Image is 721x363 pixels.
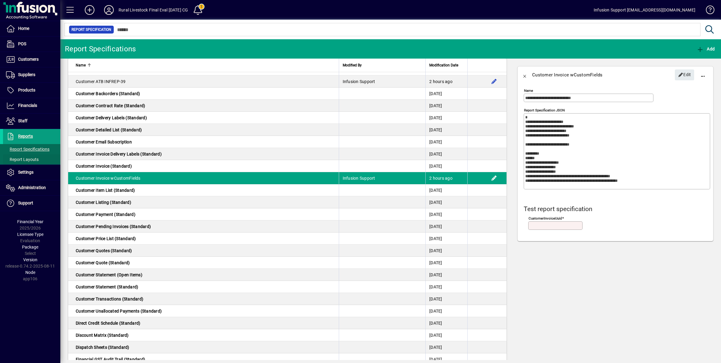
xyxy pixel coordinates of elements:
a: Suppliers [3,67,60,82]
td: [DATE] [425,220,467,233]
td: [DATE] [425,233,467,245]
button: Add [80,5,99,15]
td: [DATE] [425,148,467,160]
button: Edit [489,77,499,86]
span: Reports [18,134,33,139]
a: Report Layouts [3,154,60,165]
span: Discount Matrix (Standard) [76,333,129,338]
td: [DATE] [425,341,467,353]
div: Modification Date [429,62,464,69]
span: Infusion Support [343,176,375,181]
a: Administration [3,180,60,195]
mat-label: customerInvoiceUuid [529,216,562,220]
span: Customer Unallocated Payments (Standard) [76,309,162,313]
span: Home [18,26,29,31]
a: Knowledge Base [701,1,713,21]
span: Customer Contract Rate (Standard) [76,103,145,108]
td: [DATE] [425,293,467,305]
div: Customer Invoice wCustomFields [532,70,603,80]
span: Staff [18,118,27,123]
span: Customer Invoice (Standard) [76,164,132,169]
span: Customer Backorders (Standard) [76,91,140,96]
td: [DATE] [425,100,467,112]
td: [DATE] [425,184,467,196]
td: [DATE] [425,281,467,293]
span: Suppliers [18,72,35,77]
td: [DATE] [425,269,467,281]
span: Customer Listing (Standard) [76,200,131,205]
span: Version [23,257,37,262]
span: Report Specification [71,27,111,33]
td: [DATE] [425,305,467,317]
span: Modification Date [429,62,458,69]
button: Add [695,43,716,54]
div: Rural Livestock FInal Eval [DATE] CG [119,5,188,15]
td: [DATE] [425,245,467,257]
a: Home [3,21,60,36]
span: Name [76,62,86,69]
td: 2 hours ago [425,172,467,184]
span: Node [25,270,35,275]
td: [DATE] [425,124,467,136]
span: Package [22,245,38,249]
span: Customer Price List (Standard) [76,236,136,241]
td: [DATE] [425,257,467,269]
a: Products [3,83,60,98]
span: POS [18,41,26,46]
td: [DATE] [425,317,467,329]
span: Customer Invoice Delivery Labels (Standard) [76,152,162,156]
span: Report Specifications [6,147,49,152]
span: Edit [678,70,691,80]
span: Customer Delivery Labels (Standard) [76,115,147,120]
span: Products [18,88,35,92]
span: Modified By [343,62,362,69]
td: [DATE] [425,329,467,341]
a: Staff [3,114,60,129]
span: Customers [18,57,39,62]
h4: Test report specification [524,205,710,213]
td: [DATE] [425,112,467,124]
span: Customer Statement (Standard) [76,284,138,289]
button: More options [696,68,710,82]
span: Report Layouts [6,157,39,162]
span: Administration [18,185,46,190]
a: Financials [3,98,60,113]
span: Customer Transactions (Standard) [76,297,143,301]
a: Support [3,196,60,211]
a: POS [3,37,60,52]
button: Back [518,68,532,82]
span: Customer Quotes (Standard) [76,248,132,253]
span: Settings [18,170,33,175]
span: Customer Payment (Standard) [76,212,135,217]
span: Customer Statement (Open Items) [76,272,142,277]
td: [DATE] [425,136,467,148]
span: Financial GST Audit Trail (Standard) [76,357,145,362]
span: Customer Item List (Standard) [76,188,135,193]
span: Direct Credit Schedule (Standard) [76,321,140,326]
div: Infusion Support [EMAIL_ADDRESS][DOMAIN_NAME] [594,5,695,15]
span: Licensee Type [17,232,43,237]
span: Customer Pending Invoices (Standard) [76,224,151,229]
span: Customer Detailed List (Standard) [76,127,142,132]
span: Dispatch Sheets (Standard) [76,345,129,350]
span: Financials [18,103,37,108]
div: Report Specifications [65,44,136,54]
mat-label: Name [524,88,533,93]
button: Edit [675,69,694,80]
td: [DATE] [425,88,467,100]
span: Customer ATB INFREP-39 [76,79,126,84]
span: Infusion Support [343,79,375,84]
a: Report Specifications [3,144,60,154]
span: Support [18,201,33,205]
span: Customer Email Subscription [76,140,132,144]
button: Edit [489,173,499,183]
mat-label: Report Specification JSON [524,108,565,112]
span: Customer Quote (Standard) [76,260,130,265]
td: [DATE] [425,208,467,220]
a: Settings [3,165,60,180]
span: Financial Year [17,219,43,224]
td: 2 hours ago [425,75,467,88]
td: [DATE] [425,196,467,208]
button: Profile [99,5,119,15]
span: Add [697,47,715,51]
